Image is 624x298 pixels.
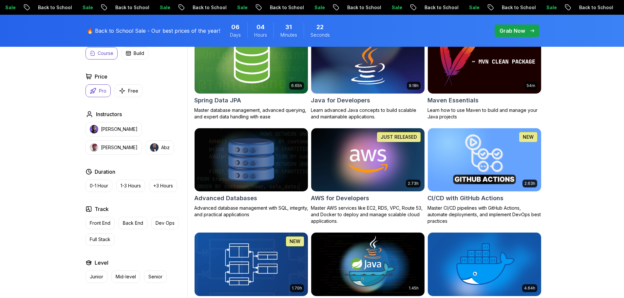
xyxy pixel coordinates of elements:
[231,4,252,11] p: Sale
[116,180,145,192] button: 1-3 Hours
[292,286,302,291] p: 1.70h
[311,128,425,192] img: AWS for Developers card
[146,140,174,155] button: instructor imgAbz
[90,143,98,152] img: instructor img
[32,4,77,11] p: Back to School
[194,205,308,218] p: Advanced database management with SQL, integrity, and practical applications
[341,4,386,11] p: Back to School
[194,128,308,218] a: Advanced Databases cardAdvanced DatabasesAdvanced database management with SQL, integrity, and pr...
[119,217,147,229] button: Back End
[99,88,106,94] p: Pro
[161,144,170,151] p: Abz
[527,83,535,88] p: 54m
[87,27,220,35] p: 🔥 Back to School Sale - Our best prices of the year!
[540,4,561,11] p: Sale
[523,134,534,140] p: NEW
[195,233,308,296] img: Database Design & Implementation card
[408,181,419,186] p: 2.73h
[148,273,162,280] p: Senior
[96,110,122,118] h2: Instructors
[573,4,618,11] p: Back to School
[419,4,463,11] p: Back to School
[427,96,479,105] h2: Maven Essentials
[309,4,330,11] p: Sale
[463,4,484,11] p: Sale
[524,181,535,186] p: 2.63h
[311,30,425,94] img: Java for Developers card
[427,107,541,120] p: Learn how to use Maven to build and manage your Java projects
[311,30,425,120] a: Java for Developers card9.18hJava for DevelopersLearn advanced Java concepts to build scalable an...
[311,205,425,224] p: Master AWS services like EC2, RDS, VPC, Route 53, and Docker to deploy and manage scalable cloud ...
[386,4,407,11] p: Sale
[427,128,541,225] a: CI/CD with GitHub Actions card2.63hNEWCI/CD with GitHub ActionsMaster CI/CD pipelines with GitHub...
[230,32,241,38] span: Days
[85,122,142,136] button: instructor img[PERSON_NAME]
[101,126,138,132] p: [PERSON_NAME]
[194,107,308,120] p: Master database management, advanced querying, and expert data handling with ease
[187,4,231,11] p: Back to School
[85,233,115,246] button: Full Stack
[116,273,136,280] p: Mid-level
[151,217,179,229] button: Dev Ops
[85,47,118,60] button: Course
[85,84,111,97] button: Pro
[496,4,540,11] p: Back to School
[428,30,541,94] img: Maven Essentials card
[311,233,425,296] img: Docker for Java Developers card
[90,183,108,189] p: 0-1 Hour
[85,180,112,192] button: 0-1 Hour
[121,183,141,189] p: 1-3 Hours
[194,194,257,203] h2: Advanced Databases
[254,32,267,38] span: Hours
[90,220,110,226] p: Front End
[427,205,541,224] p: Master CI/CD pipelines with GitHub Actions, automate deployments, and implement DevOps best pract...
[264,4,309,11] p: Back to School
[150,143,159,152] img: instructor img
[500,27,525,35] p: Grab Now
[285,23,292,32] span: 31 Minutes
[109,4,154,11] p: Back to School
[311,96,370,105] h2: Java for Developers
[381,134,417,140] p: JUST RELEASED
[428,128,541,192] img: CI/CD with GitHub Actions card
[85,217,115,229] button: Front End
[111,271,140,283] button: Mid-level
[134,50,144,57] p: Build
[427,30,541,120] a: Maven Essentials card54mMaven EssentialsLearn how to use Maven to build and manage your Java proj...
[256,23,265,32] span: 4 Hours
[115,84,142,97] button: Free
[409,286,419,291] p: 1.45h
[90,236,110,243] p: Full Stack
[95,168,115,176] h2: Duration
[290,238,300,245] p: NEW
[85,271,107,283] button: Junior
[128,88,138,94] p: Free
[195,30,308,94] img: Spring Data JPA card
[156,220,175,226] p: Dev Ops
[231,23,239,32] span: 6 Days
[85,140,142,155] button: instructor img[PERSON_NAME]
[194,96,241,105] h2: Spring Data JPA
[291,83,302,88] p: 6.65h
[144,271,167,283] button: Senior
[95,259,108,267] h2: Level
[149,180,177,192] button: +3 Hours
[153,183,173,189] p: +3 Hours
[194,30,308,120] a: Spring Data JPA card6.65hNEWSpring Data JPAMaster database management, advanced querying, and exp...
[98,50,113,57] p: Course
[311,32,330,38] span: Seconds
[95,73,107,80] h2: Price
[311,128,425,225] a: AWS for Developers card2.73hJUST RELEASEDAWS for DevelopersMaster AWS services like EC2, RDS, VPC...
[311,107,425,120] p: Learn advanced Java concepts to build scalable and maintainable applications.
[90,273,103,280] p: Junior
[95,205,109,213] h2: Track
[154,4,175,11] p: Sale
[280,32,297,38] span: Minutes
[428,233,541,296] img: Docker For Professionals card
[427,194,503,203] h2: CI/CD with GitHub Actions
[316,23,324,32] span: 22 Seconds
[524,286,535,291] p: 4.64h
[77,4,98,11] p: Sale
[311,194,369,203] h2: AWS for Developers
[122,47,148,60] button: Build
